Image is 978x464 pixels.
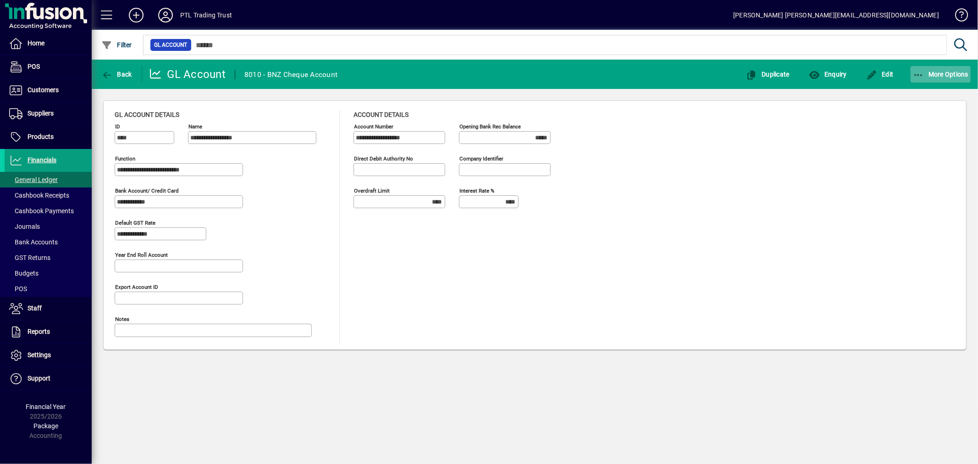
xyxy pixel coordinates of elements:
[92,66,142,83] app-page-header-button: Back
[5,172,92,188] a: General Ledger
[807,66,849,83] button: Enquiry
[99,37,134,53] button: Filter
[180,8,232,22] div: PTL Trading Trust
[28,133,54,140] span: Products
[354,155,413,162] mat-label: Direct debit authority no
[5,219,92,234] a: Journals
[28,156,56,164] span: Financials
[28,304,42,312] span: Staff
[99,66,134,83] button: Back
[244,67,337,82] div: 8010 - BNZ Cheque Account
[5,234,92,250] a: Bank Accounts
[154,40,188,50] span: GL Account
[115,252,168,258] mat-label: Year end roll account
[28,86,59,94] span: Customers
[864,66,896,83] button: Edit
[28,328,50,335] span: Reports
[866,71,894,78] span: Edit
[9,176,58,183] span: General Ledger
[5,367,92,390] a: Support
[809,71,847,78] span: Enquiry
[9,254,50,261] span: GST Returns
[911,66,971,83] button: More Options
[9,223,40,230] span: Journals
[744,66,792,83] button: Duplicate
[5,32,92,55] a: Home
[5,344,92,367] a: Settings
[746,71,790,78] span: Duplicate
[459,123,521,130] mat-label: Opening bank rec balance
[115,123,120,130] mat-label: ID
[5,102,92,125] a: Suppliers
[5,297,92,320] a: Staff
[28,375,50,382] span: Support
[115,155,135,162] mat-label: Function
[151,7,180,23] button: Profile
[115,188,179,194] mat-label: Bank Account/ Credit card
[28,351,51,359] span: Settings
[948,2,967,32] a: Knowledge Base
[5,320,92,343] a: Reports
[9,207,74,215] span: Cashbook Payments
[354,123,393,130] mat-label: Account number
[28,110,54,117] span: Suppliers
[354,111,409,118] span: Account details
[9,285,27,293] span: POS
[26,403,66,410] span: Financial Year
[354,188,390,194] mat-label: Overdraft limit
[5,79,92,102] a: Customers
[5,265,92,281] a: Budgets
[188,123,202,130] mat-label: Name
[5,55,92,78] a: POS
[5,250,92,265] a: GST Returns
[913,71,969,78] span: More Options
[101,41,132,49] span: Filter
[9,192,69,199] span: Cashbook Receipts
[28,39,44,47] span: Home
[101,71,132,78] span: Back
[9,238,58,246] span: Bank Accounts
[122,7,151,23] button: Add
[733,8,939,22] div: [PERSON_NAME] [PERSON_NAME][EMAIL_ADDRESS][DOMAIN_NAME]
[28,63,40,70] span: POS
[149,67,226,82] div: GL Account
[115,220,155,226] mat-label: Default GST rate
[115,111,179,118] span: GL account details
[5,188,92,203] a: Cashbook Receipts
[5,203,92,219] a: Cashbook Payments
[459,188,494,194] mat-label: Interest rate %
[5,281,92,297] a: POS
[33,422,58,430] span: Package
[9,270,39,277] span: Budgets
[115,316,129,322] mat-label: Notes
[115,284,158,290] mat-label: Export account ID
[459,155,503,162] mat-label: Company identifier
[5,126,92,149] a: Products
